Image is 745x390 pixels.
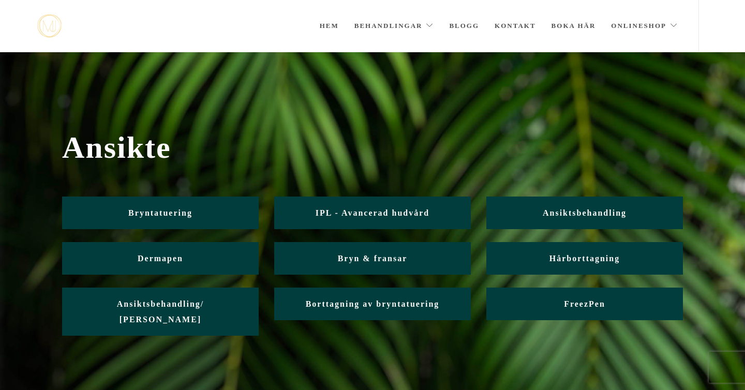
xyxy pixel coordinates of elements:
[543,208,627,217] span: Ansiktsbehandling
[62,130,683,166] span: Ansikte
[37,14,62,38] a: mjstudio mjstudio mjstudio
[62,288,259,336] a: Ansiktsbehandling/ [PERSON_NAME]
[316,208,429,217] span: IPL - Avancerad hudvård
[128,208,192,217] span: Bryntatuering
[486,242,683,275] a: Hårborttagning
[117,299,204,324] span: Ansiktsbehandling/ [PERSON_NAME]
[274,288,471,320] a: Borttagning av bryntatuering
[138,254,183,263] span: Dermapen
[306,299,440,308] span: Borttagning av bryntatuering
[274,242,471,275] a: Bryn & fransar
[486,288,683,320] a: FreezPen
[37,14,62,38] img: mjstudio
[62,242,259,275] a: Dermapen
[338,254,408,263] span: Bryn & fransar
[62,197,259,229] a: Bryntatuering
[564,299,605,308] span: FreezPen
[549,254,620,263] span: Hårborttagning
[486,197,683,229] a: Ansiktsbehandling
[274,197,471,229] a: IPL - Avancerad hudvård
